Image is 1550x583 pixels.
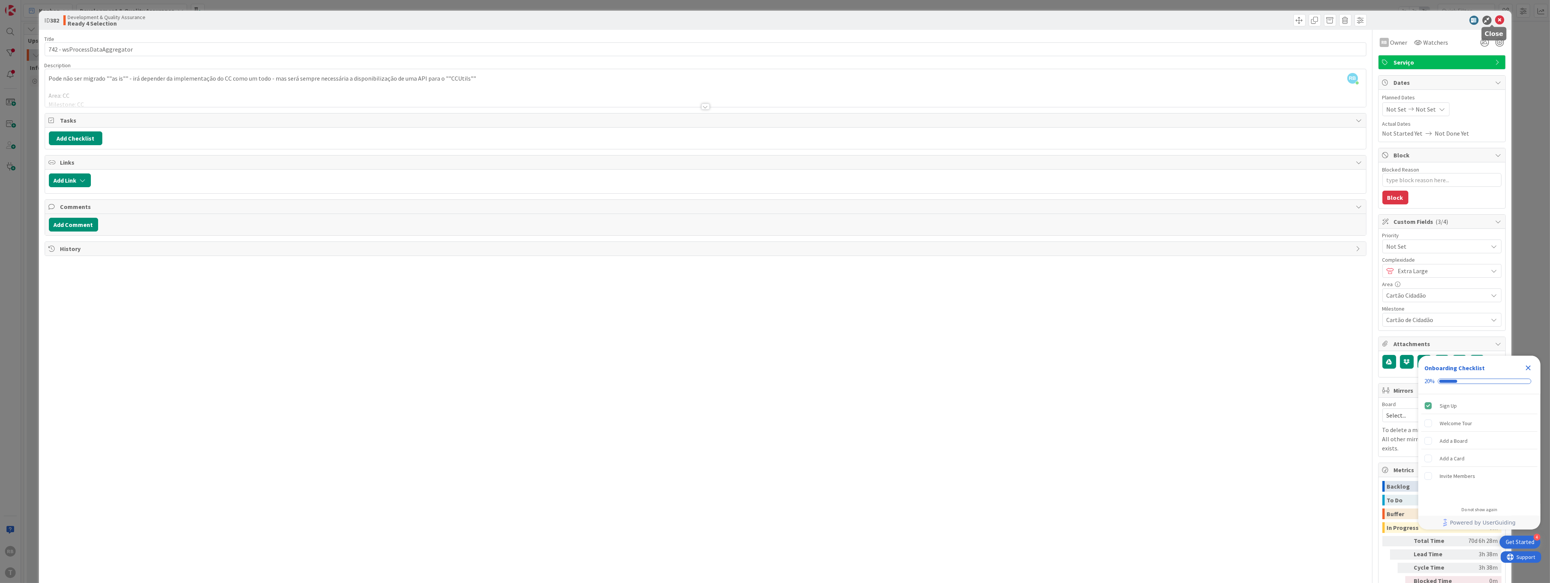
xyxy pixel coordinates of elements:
span: Links [60,158,1352,167]
span: Dates [1394,78,1492,87]
div: Sign Up is complete. [1421,397,1537,414]
span: Select... [1387,410,1484,421]
div: Priority [1382,233,1502,238]
div: Do not show again [1461,507,1497,513]
div: Add a Card is incomplete. [1421,450,1537,467]
input: type card name here... [45,42,1366,56]
div: Get Started [1506,538,1534,546]
div: Add a Board is incomplete. [1421,432,1537,449]
span: Comments [60,202,1352,211]
div: 3h 38m [1459,549,1498,560]
span: Powered by UserGuiding [1450,518,1516,527]
div: Buffer [1387,509,1479,519]
div: Footer [1418,516,1540,530]
div: Total Time [1414,536,1456,546]
span: Not Set [1387,105,1407,114]
p: Pode não ser migrado ""as is"" - irá depender da implementação do CC como um todo - mas será semp... [49,74,1362,83]
span: Description [45,62,71,69]
span: Not Set [1416,105,1436,114]
div: 70d 6h 28m [1459,536,1498,546]
span: History [60,244,1352,253]
div: Checklist Container [1418,356,1540,530]
div: Area [1382,282,1502,287]
div: Add a Card [1440,454,1464,463]
span: Not Set [1387,241,1484,252]
b: Ready 4 Selection [68,20,146,26]
span: ( 3/4 ) [1436,218,1448,225]
span: Watchers [1424,38,1448,47]
a: Powered by UserGuiding [1422,516,1537,530]
div: Complexidade [1382,257,1502,262]
div: Onboarding Checklist [1424,363,1485,372]
p: To delete a mirror card, just delete the card. All other mirrored cards will continue to exists. [1382,425,1502,453]
span: Custom Fields [1394,217,1492,226]
div: Checklist progress: 20% [1424,378,1534,385]
label: Blocked Reason [1382,166,1419,173]
span: ID [45,16,60,25]
div: Invite Members [1440,471,1475,481]
div: Open Get Started checklist, remaining modules: 4 [1500,536,1540,549]
label: Title [45,36,55,42]
span: Cartão de Cidadão [1387,314,1484,325]
b: 382 [50,16,60,24]
button: Add Checklist [49,131,102,145]
span: Block [1394,151,1492,160]
div: RB [1380,38,1389,47]
span: Planned Dates [1382,94,1502,102]
span: Metrics [1394,465,1492,474]
span: Not Started Yet [1382,129,1423,138]
div: Invite Members is incomplete. [1421,468,1537,484]
div: Welcome Tour [1440,419,1472,428]
span: Extra Large [1398,266,1484,276]
div: 3h 38m [1459,563,1498,573]
span: Development & Quality Assurance [68,14,146,20]
div: In Progress [1387,522,1490,533]
span: Cartão Cidadão [1387,290,1484,301]
div: Sign Up [1440,401,1457,410]
span: Serviço [1394,58,1492,67]
span: Support [16,1,35,10]
button: Block [1382,191,1408,204]
div: To Do [1387,495,1490,505]
div: Lead Time [1414,549,1456,560]
div: Milestone [1382,306,1502,311]
span: RB [1347,73,1358,84]
div: Cycle Time [1414,563,1456,573]
div: Close Checklist [1522,362,1534,374]
button: Add Comment [49,218,98,232]
span: Owner [1390,38,1408,47]
div: 4 [1534,534,1540,541]
div: 20% [1424,378,1435,385]
div: Welcome Tour is incomplete. [1421,415,1537,432]
div: Checklist items [1418,394,1540,502]
h5: Close [1485,30,1503,37]
span: Board [1382,402,1396,407]
span: Actual Dates [1382,120,1502,128]
div: Add a Board [1440,436,1468,445]
span: Mirrors [1394,386,1492,395]
span: Attachments [1394,339,1492,348]
div: Backlog [1387,481,1469,492]
span: Not Done Yet [1435,129,1469,138]
span: Tasks [60,116,1352,125]
button: Add Link [49,173,91,187]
